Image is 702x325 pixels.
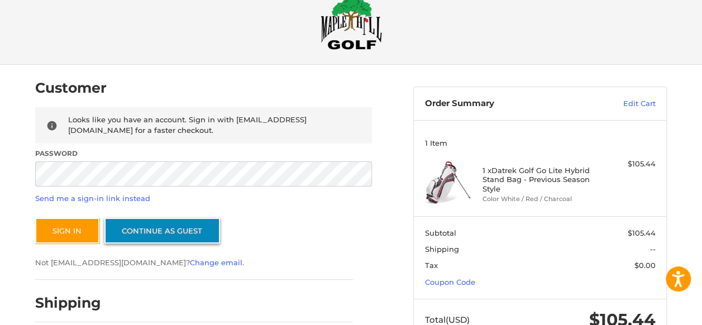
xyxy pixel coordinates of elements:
p: Not [EMAIL_ADDRESS][DOMAIN_NAME]? . [35,257,372,269]
h3: 1 Item [425,138,656,147]
a: Continue as guest [104,218,220,243]
a: Edit Cart [582,98,656,109]
span: $0.00 [634,261,656,270]
span: Subtotal [425,228,456,237]
span: Total (USD) [425,314,470,325]
span: Looks like you have an account. Sign in with [EMAIL_ADDRESS][DOMAIN_NAME] for a faster checkout. [68,115,307,135]
h4: 1 x Datrek Golf Go Lite Hybrid Stand Bag - Previous Season Style [483,166,595,193]
li: Color White / Red / Charcoal [483,194,595,204]
label: Password [35,149,372,159]
a: Coupon Code [425,278,475,286]
span: Shipping [425,245,459,254]
span: Tax [425,261,438,270]
h2: Customer [35,79,107,97]
iframe: Google Customer Reviews [610,295,702,325]
h3: Order Summary [425,98,582,109]
a: Change email [190,258,242,267]
span: $105.44 [628,228,656,237]
h2: Shipping [35,294,101,312]
button: Sign In [35,218,99,243]
div: $105.44 [598,159,655,170]
a: Send me a sign-in link instead [35,194,150,203]
span: -- [650,245,656,254]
